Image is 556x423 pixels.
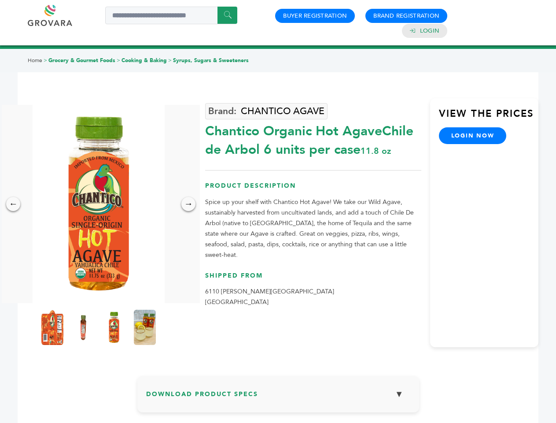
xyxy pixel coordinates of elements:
[134,310,156,345] img: Chantico Organic Hot Agave-Chile de Arbol 6 units per case 11.8 oz
[283,12,347,20] a: Buyer Registration
[181,197,195,211] div: →
[33,105,165,303] img: Chantico Organic Hot Agave-Chile de Arbol 6 units per case 11.8 oz
[420,27,439,35] a: Login
[205,103,328,119] a: CHANTICO AGAVE
[122,57,167,64] a: Cooking & Baking
[28,57,42,64] a: Home
[6,197,20,211] div: ←
[205,286,421,308] p: 6110 [PERSON_NAME][GEOGRAPHIC_DATA] [GEOGRAPHIC_DATA]
[105,7,237,24] input: Search a product or brand...
[41,310,63,345] img: Chantico Organic Hot Agave-Chile de Arbol 6 units per case 11.8 oz Product Label
[103,310,125,345] img: Chantico Organic Hot Agave-Chile de Arbol 6 units per case 11.8 oz
[373,12,439,20] a: Brand Registration
[388,385,410,404] button: ▼
[72,310,94,345] img: Chantico Organic Hot Agave-Chile de Arbol 6 units per case 11.8 oz Nutrition Info
[439,127,507,144] a: login now
[168,57,172,64] span: >
[205,182,421,197] h3: Product Description
[48,57,115,64] a: Grocery & Gourmet Foods
[205,118,421,159] div: Chantico Organic Hot AgaveChile de Arbol 6 units per case
[44,57,47,64] span: >
[361,145,391,157] span: 11.8 oz
[117,57,120,64] span: >
[173,57,249,64] a: Syrups, Sugars & Sweeteners
[439,107,538,127] h3: View the Prices
[205,271,421,287] h3: Shipped From
[205,197,421,260] p: Spice up your shelf with Chantico Hot Agave! We take our Wild Agave, sustainably harvested from u...
[146,385,410,410] h3: Download Product Specs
